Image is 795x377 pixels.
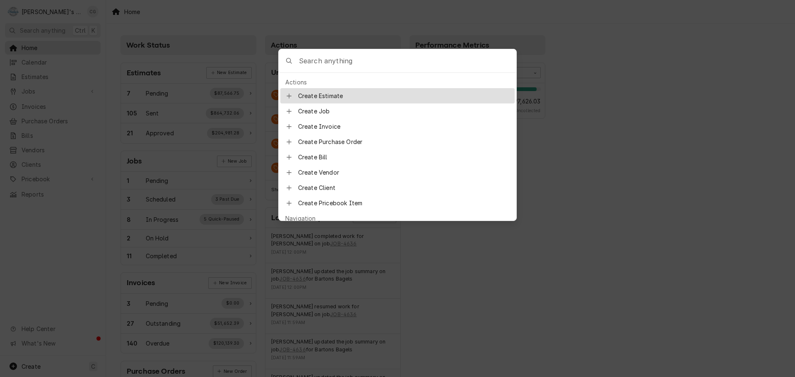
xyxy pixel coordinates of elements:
[298,183,510,192] span: Create Client
[280,76,515,347] div: Suggestions
[298,107,510,115] span: Create Job
[298,122,510,131] span: Create Invoice
[298,153,510,161] span: Create Bill
[278,49,517,221] div: Global Command Menu
[280,76,515,88] div: Actions
[299,49,516,72] input: Search anything
[298,168,510,177] span: Create Vendor
[298,199,510,207] span: Create Pricebook Item
[298,137,510,146] span: Create Purchase Order
[280,212,515,224] div: Navigation
[298,91,510,100] span: Create Estimate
